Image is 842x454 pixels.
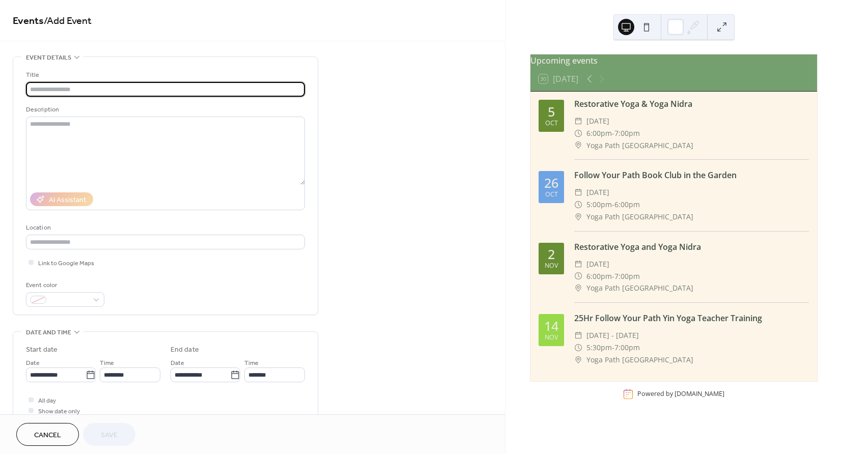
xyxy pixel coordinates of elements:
span: Event details [26,52,71,63]
div: ​ [574,127,582,139]
div: Location [26,222,303,233]
div: End date [171,345,199,355]
div: Upcoming events [530,54,817,67]
span: All day [38,395,56,406]
span: [DATE] [586,258,609,270]
div: Follow Your Path Book Club in the Garden [574,169,809,181]
div: 2 [548,248,555,261]
a: Events [13,11,44,31]
span: Link to Google Maps [38,258,94,269]
span: [DATE] - [DATE] [586,329,639,342]
span: Yoga Path [GEOGRAPHIC_DATA] [586,211,693,223]
span: Time [244,358,259,368]
span: Date [171,358,184,368]
a: [DOMAIN_NAME] [675,390,724,399]
div: ​ [574,342,582,354]
div: ​ [574,139,582,152]
span: 5:00pm [586,198,612,211]
span: 7:00pm [614,270,640,282]
span: - [612,270,614,282]
div: 26 [544,177,558,189]
div: Powered by [637,390,724,399]
div: Title [26,70,303,80]
span: Yoga Path [GEOGRAPHIC_DATA] [586,354,693,366]
div: Description [26,104,303,115]
span: - [612,342,614,354]
div: 25Hr Follow Your Path Yin Yoga Teacher Training [574,312,809,324]
div: ​ [574,258,582,270]
div: Nov [545,263,558,269]
span: 7:00pm [614,342,640,354]
span: 5:30pm [586,342,612,354]
div: Restorative Yoga & Yoga Nidra [574,98,809,110]
div: Restorative Yoga and Yoga Nidra [574,241,809,253]
div: Oct [545,120,558,127]
span: - [612,127,614,139]
div: ​ [574,186,582,198]
div: ​ [574,211,582,223]
div: Oct [545,191,558,198]
div: ​ [574,329,582,342]
div: ​ [574,115,582,127]
span: 6:00pm [586,270,612,282]
span: Time [100,358,114,368]
span: 6:00pm [614,198,640,211]
span: Yoga Path [GEOGRAPHIC_DATA] [586,282,693,294]
div: ​ [574,270,582,282]
div: ​ [574,198,582,211]
span: Date [26,358,40,368]
span: / Add Event [44,11,92,31]
div: Nov [545,334,558,341]
span: - [612,198,614,211]
div: Event color [26,280,102,291]
div: 14 [544,320,558,332]
span: Show date only [38,406,80,417]
span: Cancel [34,430,61,441]
span: [DATE] [586,115,609,127]
div: ​ [574,354,582,366]
div: ​ [574,282,582,294]
span: [DATE] [586,186,609,198]
span: 6:00pm [586,127,612,139]
span: Date and time [26,327,71,338]
span: 7:00pm [614,127,640,139]
span: Yoga Path [GEOGRAPHIC_DATA] [586,139,693,152]
div: 5 [548,105,555,118]
div: Start date [26,345,58,355]
button: Cancel [16,423,79,446]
